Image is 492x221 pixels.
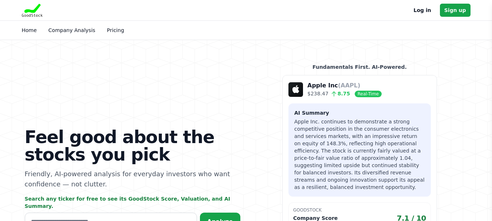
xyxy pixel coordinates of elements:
span: (AAPL) [338,82,360,89]
p: Apple Inc. continues to demonstrate a strong competitive position in the consumer electronics and... [294,118,425,191]
a: Home [22,27,37,33]
a: Company Analysis [48,27,95,33]
p: Friendly, AI-powered analysis for everyday investors who want confidence — not clutter. [25,169,240,189]
p: Fundamentals First. AI-Powered. [282,63,437,71]
a: Pricing [107,27,124,33]
a: Log in [414,6,431,15]
img: Goodstock Logo [22,4,43,17]
p: $238.47 [307,90,382,98]
p: Apple Inc [307,81,382,90]
img: Company Logo [288,82,303,97]
p: GoodStock [293,207,426,213]
a: Sign up [440,4,471,17]
h3: AI Summary [294,109,425,117]
p: Search any ticker for free to see its GoodStock Score, Valuation, and AI Summary. [25,195,240,210]
h1: Feel good about the stocks you pick [25,128,240,163]
span: Real-Time [355,91,382,97]
span: 8.75 [328,91,350,96]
